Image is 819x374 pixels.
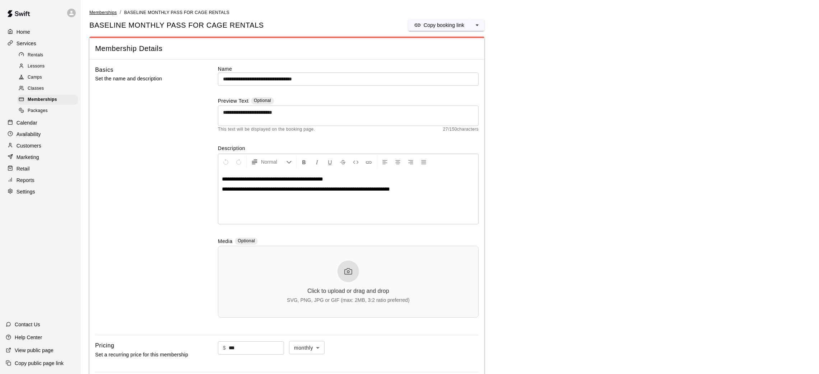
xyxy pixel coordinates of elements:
[307,288,389,294] div: Click to upload or drag and drop
[337,155,349,168] button: Format Strikethrough
[17,61,78,71] div: Lessons
[443,126,479,133] span: 27 / 150 characters
[28,96,57,103] span: Memberships
[218,65,479,73] label: Name
[120,9,121,16] li: /
[95,74,195,83] p: Set the name and description
[28,74,42,81] span: Camps
[6,175,75,186] a: Reports
[15,321,40,328] p: Contact Us
[298,155,310,168] button: Format Bold
[28,107,48,114] span: Packages
[6,140,75,151] a: Customers
[15,347,53,354] p: View public page
[17,177,34,184] p: Reports
[17,72,81,83] a: Camps
[17,73,78,83] div: Camps
[220,155,232,168] button: Undo
[6,27,75,37] a: Home
[6,163,75,174] a: Retail
[324,155,336,168] button: Format Underline
[379,155,391,168] button: Left Align
[17,142,41,149] p: Customers
[248,155,295,168] button: Formatting Options
[17,50,78,60] div: Rentals
[15,360,64,367] p: Copy public page link
[218,126,315,133] span: This text will be displayed on the booking page.
[124,10,229,15] span: BASELINE MONTHLY PASS FOR CAGE RENTALS
[418,155,430,168] button: Justify Align
[218,145,479,152] label: Description
[95,350,195,359] p: Set a recurring price for this membership
[254,98,271,103] span: Optional
[17,83,81,94] a: Classes
[17,119,37,126] p: Calendar
[89,9,810,17] nav: breadcrumb
[17,165,30,172] p: Retail
[408,19,484,31] div: split button
[408,19,470,31] button: Copy booking link
[95,44,479,53] span: Membership Details
[17,106,81,117] a: Packages
[6,38,75,49] a: Services
[287,297,410,303] div: SVG, PNG, JPG or GIF (max: 2MB, 3:2 ratio preferred)
[95,65,113,75] h6: Basics
[350,155,362,168] button: Insert Code
[28,63,45,70] span: Lessons
[89,9,117,15] a: Memberships
[17,28,30,36] p: Home
[28,85,44,92] span: Classes
[6,186,75,197] a: Settings
[238,238,255,243] span: Optional
[17,50,81,61] a: Rentals
[289,341,325,354] div: monthly
[17,106,78,116] div: Packages
[470,19,484,31] button: select merge strategy
[15,334,42,341] p: Help Center
[17,95,78,105] div: Memberships
[6,117,75,128] a: Calendar
[233,155,245,168] button: Redo
[95,341,114,350] h6: Pricing
[218,97,249,106] label: Preview Text
[89,10,117,15] span: Memberships
[223,344,226,352] p: $
[17,188,35,195] p: Settings
[28,52,43,59] span: Rentals
[218,238,233,246] label: Media
[17,131,41,138] p: Availability
[6,129,75,140] a: Availability
[17,84,78,94] div: Classes
[405,155,417,168] button: Right Align
[17,94,81,106] a: Memberships
[261,158,286,165] span: Normal
[311,155,323,168] button: Format Italics
[17,61,81,72] a: Lessons
[89,20,264,30] span: BASELINE MONTHLY PASS FOR CAGE RENTALS
[17,154,39,161] p: Marketing
[424,22,464,29] p: Copy booking link
[17,40,36,47] p: Services
[6,152,75,163] a: Marketing
[363,155,375,168] button: Insert Link
[392,155,404,168] button: Center Align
